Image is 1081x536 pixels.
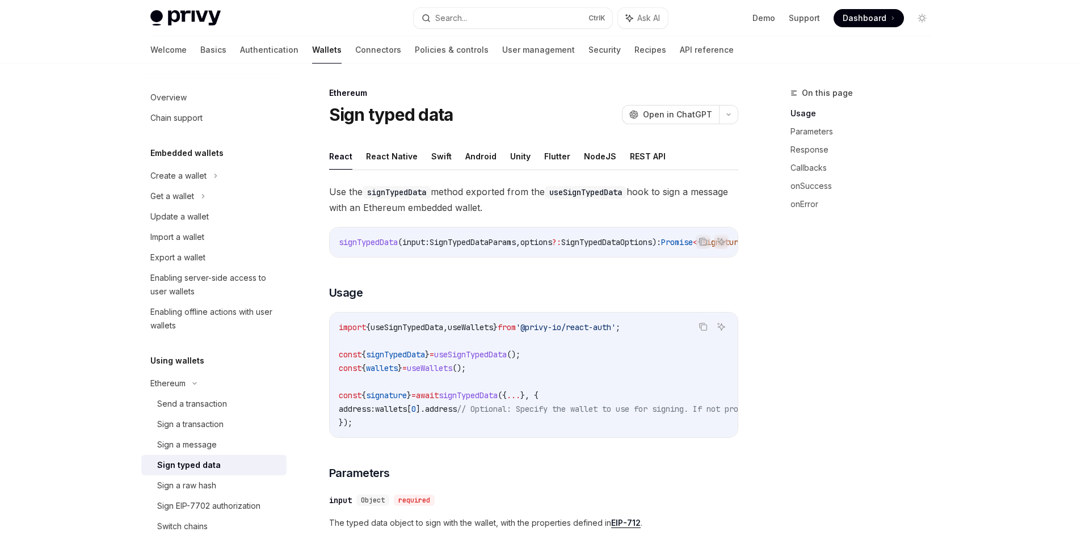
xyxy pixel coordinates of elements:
a: Update a wallet [141,206,287,227]
span: signTypedData [439,390,498,400]
div: Chain support [150,111,203,125]
span: input [402,237,425,247]
div: Sign EIP-7702 authorization [157,499,260,513]
a: Demo [752,12,775,24]
div: Switch chains [157,520,208,533]
div: Send a transaction [157,397,227,411]
button: Swift [431,143,452,170]
span: useWallets [407,363,452,373]
a: Parameters [790,123,940,141]
div: Ethereum [329,87,738,99]
span: The typed data object to sign with the wallet, with the properties defined in . [329,516,738,530]
span: } [398,363,402,373]
a: User management [502,36,575,64]
h5: Embedded wallets [150,146,224,160]
span: { [361,349,366,360]
a: Sign EIP-7702 authorization [141,496,287,516]
span: { [366,322,371,332]
a: EIP-712 [611,518,641,528]
span: // Optional: Specify the wallet to use for signing. If not provided, the first wallet will be used. [457,404,906,414]
span: wallets [375,404,407,414]
div: Overview [150,91,187,104]
button: Flutter [544,143,570,170]
span: SignTypedDataParams [430,237,516,247]
a: Sign a message [141,434,287,455]
span: SignTypedDataOptions [561,237,652,247]
button: Ask AI [714,319,729,334]
span: = [402,363,407,373]
code: useSignTypedData [545,186,626,199]
span: address [425,404,457,414]
span: }); [339,417,352,428]
span: useSignTypedData [371,322,443,332]
a: Security [588,36,621,64]
button: Unity [510,143,531,170]
a: Welcome [150,36,187,64]
div: Import a wallet [150,230,204,244]
span: (); [452,363,466,373]
span: }, { [520,390,539,400]
h5: Using wallets [150,354,204,368]
span: useWallets [448,322,493,332]
div: Export a wallet [150,251,205,264]
span: Use the method exported from the hook to sign a message with an Ethereum embedded wallet. [329,184,738,216]
span: , [443,322,448,332]
span: = [430,349,434,360]
a: Chain support [141,108,287,128]
span: useSignTypedData [434,349,507,360]
div: Create a wallet [150,169,207,183]
a: Usage [790,104,940,123]
span: { [361,363,366,373]
div: Update a wallet [150,210,209,223]
div: Sign a message [157,438,217,451]
span: ?: [552,237,561,247]
a: Authentication [240,36,298,64]
a: Dashboard [834,9,904,27]
a: Sign a transaction [141,414,287,434]
span: wallets [366,363,398,373]
div: Sign typed data [157,458,221,472]
button: Android [465,143,497,170]
button: NodeJS [584,143,616,170]
span: import [339,322,366,332]
span: : [425,237,430,247]
a: Import a wallet [141,227,287,247]
code: signTypedData [363,186,431,199]
img: light logo [150,10,221,26]
span: signature [366,390,407,400]
div: Ethereum [150,377,186,390]
a: Wallets [312,36,342,64]
span: await [416,390,439,400]
span: = [411,390,416,400]
span: const [339,390,361,400]
a: onSuccess [790,177,940,195]
span: Promise [661,237,693,247]
a: Enabling offline actions with user wallets [141,302,287,336]
button: Toggle dark mode [913,9,931,27]
span: Usage [329,285,363,301]
span: } [425,349,430,360]
button: Search...CtrlK [414,8,612,28]
span: const [339,363,361,373]
button: Copy the contents from the code block [696,319,710,334]
a: Enabling server-side access to user wallets [141,268,287,302]
a: onError [790,195,940,213]
span: Object [361,496,385,505]
a: Overview [141,87,287,108]
a: Support [789,12,820,24]
span: On this page [802,86,853,100]
span: ): [652,237,661,247]
span: Dashboard [843,12,886,24]
span: ; [616,322,620,332]
a: Sign typed data [141,455,287,475]
a: Send a transaction [141,394,287,414]
div: Enabling offline actions with user wallets [150,305,280,332]
span: ({ [498,390,507,400]
span: (); [507,349,520,360]
a: Response [790,141,940,159]
span: Open in ChatGPT [643,109,712,120]
a: Callbacks [790,159,940,177]
div: required [394,495,435,506]
button: Open in ChatGPT [622,105,719,124]
a: Export a wallet [141,247,287,268]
